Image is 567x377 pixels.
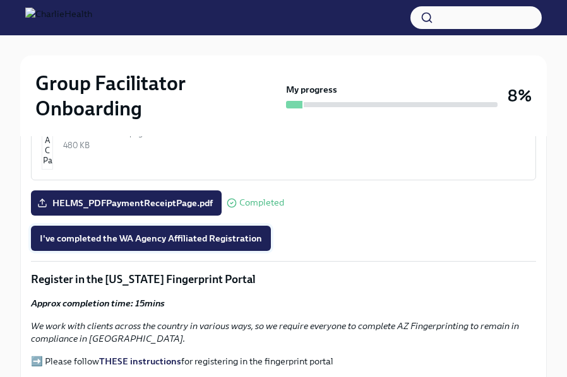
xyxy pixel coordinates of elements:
strong: Approx completion time: 15mins [31,298,165,309]
p: ➡️ Please follow for registering in the fingerprint portal [31,355,536,368]
a: THESE instructions [99,356,181,367]
img: CharlieHealth [25,8,92,28]
strong: My progress [286,83,337,96]
em: We work with clients across the country in various ways, so we require everyone to complete AZ Fi... [31,320,519,344]
span: HELMS_PDFPaymentReceiptPage.pdf [40,197,213,209]
label: HELMS_PDFPaymentReceiptPage.pdf [31,190,222,216]
span: Completed [239,198,284,207]
button: I've completed the WA Agency Affiliated Registration [31,226,271,251]
div: 480 KB [63,139,525,151]
h2: Group Facilitator Onboarding [35,71,281,121]
p: Register in the [US_STATE] Fingerprint Portal [31,272,536,287]
h3: 8% [508,84,532,107]
span: I've completed the WA Agency Affiliated Registration [40,232,262,245]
